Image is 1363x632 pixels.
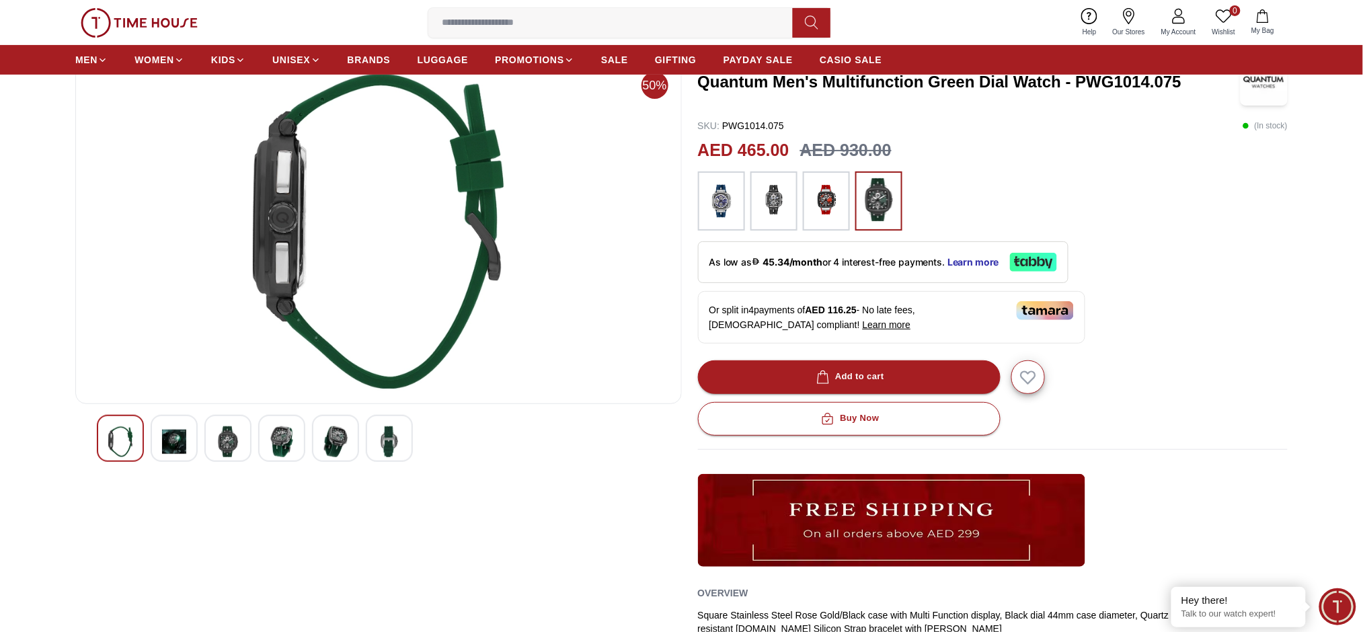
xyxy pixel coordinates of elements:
[810,178,843,221] img: ...
[814,369,884,385] div: Add to cart
[216,426,240,457] img: Quantum Men's Black Dial Multi Function Watch - PWG1014.059
[418,48,469,72] a: LUGGAGE
[698,474,1085,567] img: ...
[698,71,1239,93] h3: Quantum Men's Multifunction Green Dial Watch - PWG1014.075
[211,53,235,67] span: KIDS
[1156,27,1202,37] span: My Account
[601,48,628,72] a: SALE
[863,319,911,330] span: Learn more
[698,291,1085,344] div: Or split in 4 payments of - No late fees, [DEMOGRAPHIC_DATA] compliant!
[1017,301,1074,320] img: Tamara
[1075,5,1105,40] a: Help
[1241,58,1288,106] img: Quantum Men's Multifunction Green Dial Watch - PWG1014.075
[134,48,184,72] a: WOMEN
[162,426,186,457] img: Quantum Men's Black Dial Multi Function Watch - PWG1014.059
[601,53,628,67] span: SALE
[1077,27,1102,37] span: Help
[800,138,892,163] h3: AED 930.00
[211,48,245,72] a: KIDS
[75,48,108,72] a: MEN
[495,48,574,72] a: PROMOTIONS
[81,8,198,38] img: ...
[641,72,668,99] span: 50%
[820,53,882,67] span: CASIO SALE
[272,48,320,72] a: UNISEX
[820,48,882,72] a: CASIO SALE
[1181,608,1296,620] p: Talk to our watch expert!
[698,120,720,131] span: SKU :
[87,70,670,393] img: Quantum Men's Black Dial Multi Function Watch - PWG1014.059
[698,360,1001,394] button: Add to cart
[495,53,564,67] span: PROMOTIONS
[724,53,793,67] span: PAYDAY SALE
[377,426,401,457] img: Quantum Men's Black Dial Multi Function Watch - PWG1014.059
[698,583,748,603] h2: Overview
[1107,27,1151,37] span: Our Stores
[655,53,697,67] span: GIFTING
[323,426,348,457] img: Quantum Men's Black Dial Multi Function Watch - PWG1014.059
[1181,594,1296,607] div: Hey there!
[806,305,857,315] span: AED 116.25
[108,426,132,457] img: Quantum Men's Black Dial Multi Function Watch - PWG1014.059
[1230,5,1241,16] span: 0
[134,53,174,67] span: WOMEN
[418,53,469,67] span: LUGGAGE
[1319,588,1356,625] div: Chat Widget
[1105,5,1153,40] a: Our Stores
[1243,119,1288,132] p: ( In stock )
[757,178,791,221] img: ...
[348,48,391,72] a: BRANDS
[698,119,784,132] p: PWG1014.075
[348,53,391,67] span: BRANDS
[724,48,793,72] a: PAYDAY SALE
[698,138,789,163] h2: AED 465.00
[705,178,738,224] img: ...
[655,48,697,72] a: GIFTING
[1207,27,1241,37] span: Wishlist
[272,53,310,67] span: UNISEX
[1246,26,1280,36] span: My Bag
[698,402,1001,436] button: Buy Now
[1243,7,1282,38] button: My Bag
[1204,5,1243,40] a: 0Wishlist
[75,53,98,67] span: MEN
[862,178,896,221] img: ...
[818,411,879,426] div: Buy Now
[270,426,294,457] img: Quantum Men's Black Dial Multi Function Watch - PWG1014.059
